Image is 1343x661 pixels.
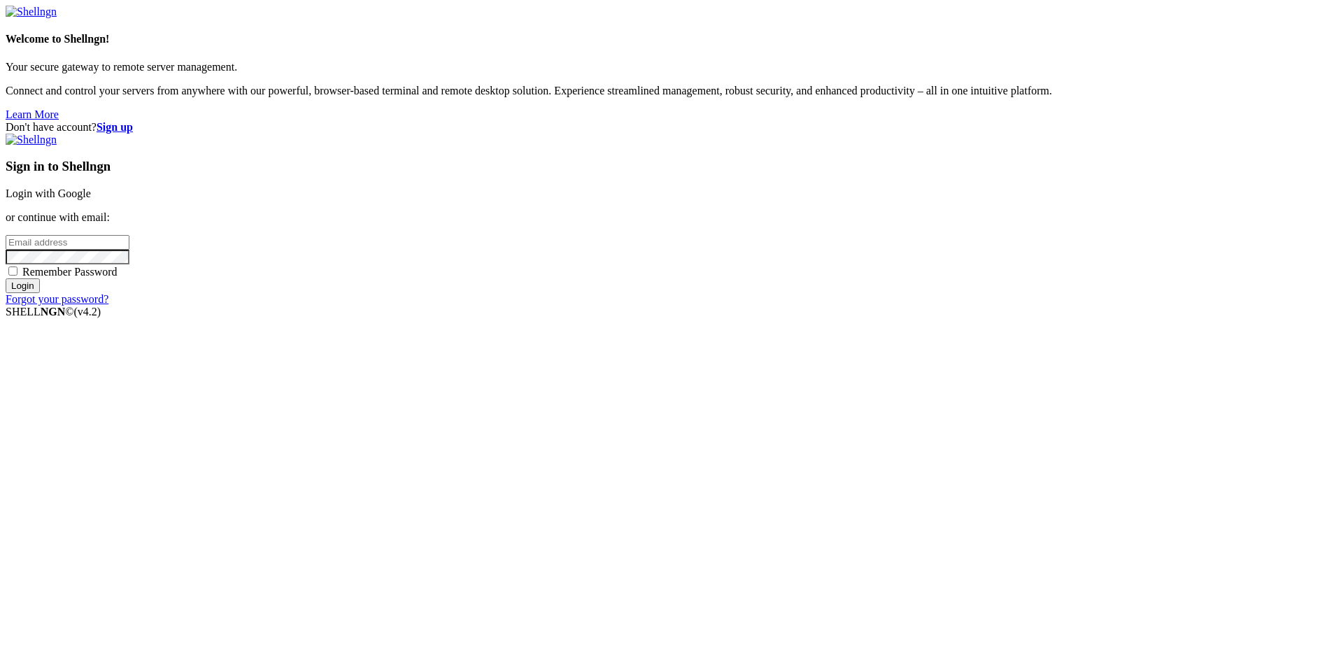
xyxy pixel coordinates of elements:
b: NGN [41,306,66,318]
span: SHELL © [6,306,101,318]
span: 4.2.0 [74,306,101,318]
h3: Sign in to Shellngn [6,159,1337,174]
div: Don't have account? [6,121,1337,134]
a: Sign up [97,121,133,133]
input: Remember Password [8,266,17,276]
span: Remember Password [22,266,118,278]
p: Connect and control your servers from anywhere with our powerful, browser-based terminal and remo... [6,85,1337,97]
p: Your secure gateway to remote server management. [6,61,1337,73]
img: Shellngn [6,6,57,18]
img: Shellngn [6,134,57,146]
input: Email address [6,235,129,250]
a: Forgot your password? [6,293,108,305]
a: Login with Google [6,187,91,199]
input: Login [6,278,40,293]
p: or continue with email: [6,211,1337,224]
h4: Welcome to Shellngn! [6,33,1337,45]
a: Learn More [6,108,59,120]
